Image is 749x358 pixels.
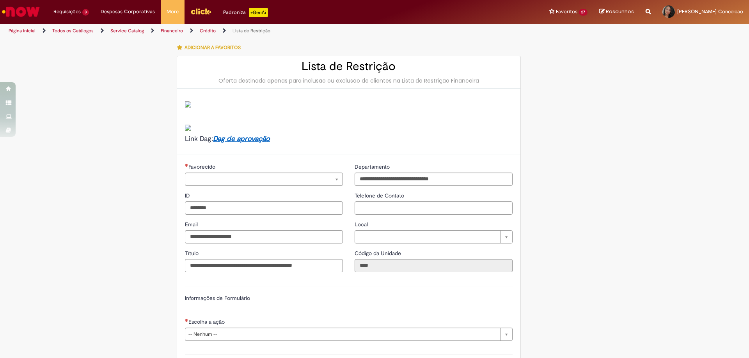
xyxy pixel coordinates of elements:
span: 3 [82,9,89,16]
span: Departamento [355,163,391,170]
input: Departamento [355,173,513,186]
span: ID [185,192,192,199]
span: Despesas Corporativas [101,8,155,16]
input: Email [185,230,343,243]
span: Telefone de Contato [355,192,406,199]
img: sys_attachment.do [185,125,191,131]
img: sys_attachment.do [185,101,191,108]
label: Somente leitura - Código da Unidade [355,249,403,257]
a: Limpar campo Local [355,230,513,243]
span: Requisições [53,8,81,16]
input: Código da Unidade [355,259,513,272]
span: Favoritos [556,8,577,16]
span: Local [355,221,369,228]
h4: Link Dag: [185,135,513,143]
a: Crédito [200,28,216,34]
span: Rascunhos [606,8,634,15]
input: ID [185,201,343,215]
span: More [167,8,179,16]
span: [PERSON_NAME] Conceicao [677,8,743,15]
span: 27 [579,9,587,16]
img: click_logo_yellow_360x200.png [190,5,211,17]
a: Página inicial [9,28,35,34]
h2: Lista de Restrição [185,60,513,73]
label: Informações de Formulário [185,295,250,302]
span: Adicionar a Favoritos [185,44,241,51]
a: Service Catalog [110,28,144,34]
div: Padroniza [223,8,268,17]
span: Email [185,221,199,228]
button: Adicionar a Favoritos [177,39,245,56]
span: Necessários [185,164,188,167]
ul: Trilhas de página [6,24,493,38]
a: Todos os Catálogos [52,28,94,34]
p: +GenAi [249,8,268,17]
input: Título [185,259,343,272]
a: Financeiro [161,28,183,34]
div: Oferta destinada apenas para inclusão ou exclusão de clientes na Lista de Restrição Financeira [185,77,513,85]
span: Necessários [185,319,188,322]
span: Necessários - Favorecido [188,163,217,170]
span: -- Nenhum -- [188,328,497,340]
a: Rascunhos [599,8,634,16]
a: Lista de Restrição [233,28,270,34]
a: Dag de aprovação [213,134,270,143]
img: ServiceNow [1,4,41,19]
a: Limpar campo Favorecido [185,173,343,186]
input: Telefone de Contato [355,201,513,215]
span: Escolha a ação [188,318,226,325]
span: Título [185,250,200,257]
